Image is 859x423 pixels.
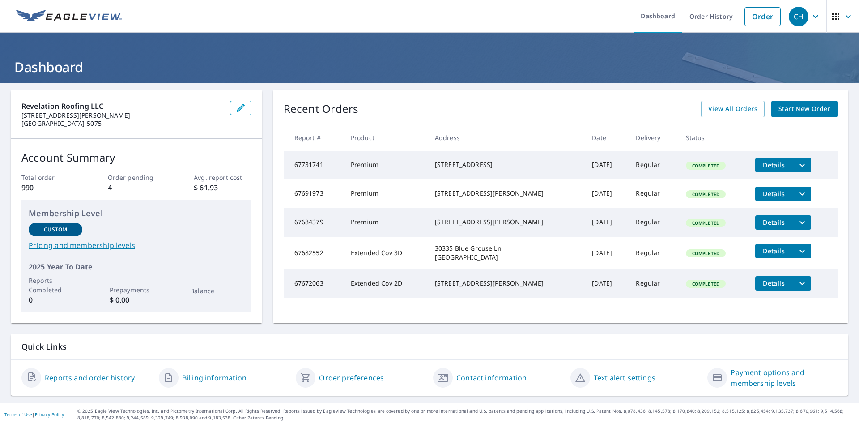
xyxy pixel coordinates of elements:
a: Billing information [182,372,247,383]
a: Order [744,7,781,26]
td: Extended Cov 3D [344,237,428,269]
span: View All Orders [708,103,757,115]
p: 0 [29,295,82,305]
th: Address [428,124,585,151]
a: Privacy Policy [35,411,64,418]
p: [STREET_ADDRESS][PERSON_NAME] [21,111,223,120]
p: © 2025 Eagle View Technologies, Inc. and Pictometry International Corp. All Rights Reserved. Repo... [77,408,855,421]
td: Extended Cov 2D [344,269,428,298]
span: Completed [687,281,725,287]
img: EV Logo [16,10,122,23]
p: | [4,412,64,417]
a: View All Orders [701,101,765,117]
button: filesDropdownBtn-67682552 [793,244,811,258]
a: Pricing and membership levels [29,240,244,251]
a: Order preferences [319,372,384,383]
td: 67682552 [284,237,344,269]
td: [DATE] [585,269,629,298]
td: Premium [344,179,428,208]
td: [DATE] [585,179,629,208]
button: filesDropdownBtn-67672063 [793,276,811,291]
a: Text alert settings [594,372,655,383]
a: Start New Order [771,101,838,117]
a: Payment options and membership levels [731,367,838,389]
span: Details [761,247,787,255]
h1: Dashboard [11,58,848,76]
a: Reports and order history [45,372,135,383]
p: Quick Links [21,341,838,352]
td: 67684379 [284,208,344,237]
span: Details [761,189,787,198]
button: detailsBtn-67672063 [755,276,793,291]
a: Terms of Use [4,411,32,418]
p: Recent Orders [284,101,359,117]
span: Completed [687,162,725,169]
span: Completed [687,220,725,226]
p: Total order [21,173,79,182]
td: Regular [629,269,678,298]
button: detailsBtn-67731741 [755,158,793,172]
td: [DATE] [585,151,629,179]
p: 4 [108,182,165,193]
td: Premium [344,208,428,237]
span: Details [761,279,787,287]
p: Account Summary [21,150,251,166]
td: [DATE] [585,237,629,269]
td: [DATE] [585,208,629,237]
th: Date [585,124,629,151]
div: [STREET_ADDRESS][PERSON_NAME] [435,218,578,226]
span: Completed [687,250,725,256]
td: Regular [629,237,678,269]
div: [STREET_ADDRESS][PERSON_NAME] [435,189,578,198]
div: CH [789,7,808,26]
p: 2025 Year To Date [29,261,244,272]
th: Status [679,124,748,151]
button: filesDropdownBtn-67691973 [793,187,811,201]
td: 67672063 [284,269,344,298]
span: Start New Order [778,103,830,115]
p: Membership Level [29,207,244,219]
button: detailsBtn-67682552 [755,244,793,258]
p: Prepayments [110,285,163,295]
p: [GEOGRAPHIC_DATA]-5075 [21,120,223,128]
p: Balance [190,286,244,295]
p: Custom [44,226,67,234]
p: Reports Completed [29,276,82,295]
td: Regular [629,179,678,208]
th: Product [344,124,428,151]
p: $ 0.00 [110,295,163,305]
td: Regular [629,151,678,179]
div: [STREET_ADDRESS][PERSON_NAME] [435,279,578,288]
button: detailsBtn-67691973 [755,187,793,201]
span: Details [761,161,787,169]
div: 30335 Blue Grouse Ln [GEOGRAPHIC_DATA] [435,244,578,262]
p: Order pending [108,173,165,182]
td: Premium [344,151,428,179]
button: filesDropdownBtn-67684379 [793,215,811,230]
span: Details [761,218,787,226]
button: filesDropdownBtn-67731741 [793,158,811,172]
td: 67691973 [284,179,344,208]
td: Regular [629,208,678,237]
button: detailsBtn-67684379 [755,215,793,230]
td: 67731741 [284,151,344,179]
p: 990 [21,182,79,193]
div: [STREET_ADDRESS] [435,160,578,169]
th: Report # [284,124,344,151]
p: $ 61.93 [194,182,251,193]
p: Avg. report cost [194,173,251,182]
p: Revelation Roofing LLC [21,101,223,111]
a: Contact information [456,372,527,383]
span: Completed [687,191,725,197]
th: Delivery [629,124,678,151]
